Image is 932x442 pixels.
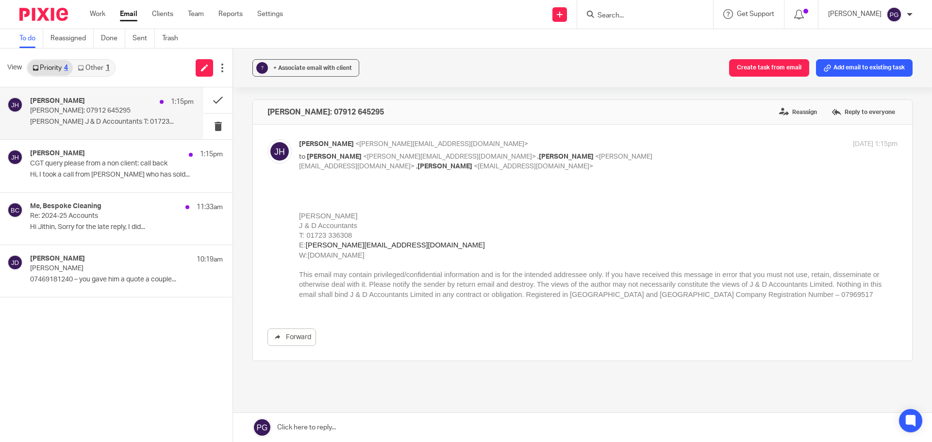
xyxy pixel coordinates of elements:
p: [PERSON_NAME] J & D Accountants T: 01723... [30,118,194,126]
span: to [299,153,305,160]
p: Re: 2024-25 Accounts [30,212,184,220]
p: [PERSON_NAME] [828,9,882,19]
a: Email [120,9,137,19]
a: Priority4 [28,60,73,76]
a: Forward [267,328,316,346]
img: svg%3E [7,202,23,218]
p: 1:15pm [171,97,194,107]
div: 4 [64,65,68,71]
span: [PERSON_NAME] [417,163,472,170]
p: 07469181240 – you gave him a quote a couple... [30,276,223,284]
h4: [PERSON_NAME]: 07912 645295 [267,107,384,117]
h4: [PERSON_NAME] [30,97,85,105]
label: Reassign [777,105,819,119]
span: <[PERSON_NAME][EMAIL_ADDRESS][DOMAIN_NAME]> [363,153,536,160]
a: Clients [152,9,173,19]
button: Create task from email [729,59,809,77]
p: 1:15pm [200,149,223,159]
span: [PERSON_NAME] [539,153,594,160]
a: [PERSON_NAME][EMAIL_ADDRESS][DOMAIN_NAME] [7,50,186,58]
p: 10:19am [197,255,223,264]
span: <[PERSON_NAME][EMAIL_ADDRESS][DOMAIN_NAME]> [355,141,528,147]
span: , [537,153,539,160]
a: Other1 [73,60,114,76]
input: Search [597,12,684,20]
p: [PERSON_NAME] [30,264,184,273]
img: svg%3E [7,255,23,270]
a: To do [19,29,43,48]
p: [PERSON_NAME]: 07912 645295 [30,107,161,115]
span: <[EMAIL_ADDRESS][DOMAIN_NAME]> [474,163,593,170]
img: svg%3E [267,139,292,164]
a: Reassigned [50,29,94,48]
h4: [PERSON_NAME] [30,149,85,158]
a: [DOMAIN_NAME] [9,60,66,68]
div: ? [256,62,268,74]
span: View [7,63,22,73]
h4: [PERSON_NAME] [30,255,85,263]
p: Hi, I took a call from [PERSON_NAME] who has sold... [30,171,223,179]
a: Work [90,9,105,19]
p: CGT query please from a non client: call back [30,160,184,168]
img: Pixie [19,8,68,21]
div: 1 [106,65,110,71]
a: Settings [257,9,283,19]
span: , [416,163,417,170]
span: Get Support [737,11,774,17]
button: ? + Associate email with client [252,59,359,77]
span: + Associate email with client [273,65,352,71]
a: Done [101,29,125,48]
a: Trash [162,29,185,48]
a: Sent [133,29,155,48]
img: svg%3E [7,97,23,113]
p: 11:33am [197,202,223,212]
span: [PERSON_NAME] [307,153,362,160]
img: svg%3E [886,7,902,22]
p: Hi Jithin, Sorry for the late reply, I did... [30,223,223,231]
h4: Me, Bespoke Cleaning [30,202,101,211]
label: Reply to everyone [829,105,898,119]
p: [DATE] 1:15pm [853,139,898,149]
a: Reports [218,9,243,19]
img: svg%3E [7,149,23,165]
span: [PERSON_NAME] [299,141,354,147]
button: Add email to existing task [816,59,913,77]
a: Team [188,9,204,19]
